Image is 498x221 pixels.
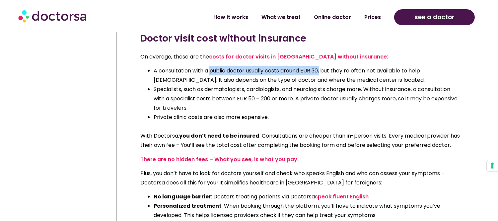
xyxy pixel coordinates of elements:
[307,10,358,25] a: Online doctor
[255,10,307,25] a: What we treat
[154,113,461,131] li: Private clinic costs are also more expensive.
[140,32,461,46] h3: Doctor visit cost without insurance
[394,9,475,25] a: see a doctor
[154,201,461,220] li: : When booking through the platform, you’ll have to indicate what symptoms you’ve developed. This...
[207,10,255,25] a: How it works
[131,10,388,25] nav: Menu
[209,53,387,60] a: costs for doctor visits in [GEOGRAPHIC_DATA] without insurance
[358,10,388,25] a: Prices
[154,192,461,201] li: : Doctors treating patients via Doctorsa .
[140,155,461,164] p: .
[414,12,455,23] span: see a doctor
[315,193,369,200] a: speak fluent English
[179,132,259,140] strong: you don’t need to be insured
[154,85,461,113] li: Specialists, such as dermatologists, cardiologists, and neurologists charge more. Without insuran...
[140,131,461,150] p: With Doctorsa, . Consultations are cheaper than in-person visits. Every medical provider has thei...
[154,66,461,85] li: A consultation with a public doctor usually costs around EUR 30, but they’re often not available ...
[154,193,211,200] strong: No language barrier
[140,52,461,61] p: On average, these are the :
[154,202,222,210] strong: Personalized treatment
[140,169,461,187] p: Plus, you don’t have to look for doctors yourself and check who speaks English and who can assess...
[487,160,498,171] button: Your consent preferences for tracking technologies
[140,156,297,163] a: There are no hidden fees – What you see, is what you pay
